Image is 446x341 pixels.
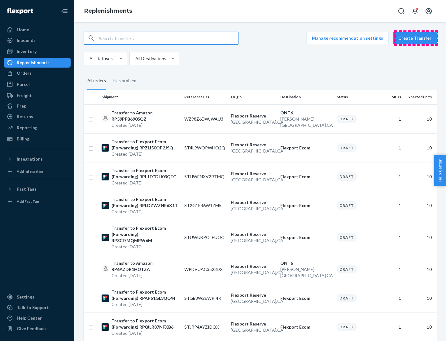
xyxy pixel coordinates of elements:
[278,90,334,104] th: Destination
[231,292,275,298] p: Flexport Reserve
[393,32,437,44] button: Create Transfer
[280,110,332,116] p: ONT6
[111,122,179,128] p: Created [DATE]
[17,81,30,87] div: Parcel
[380,90,404,104] th: SKUs
[113,73,138,89] div: Has problem
[4,154,71,164] button: Integrations
[404,104,437,133] td: 10
[231,113,275,119] p: Flexport Reserve
[334,90,381,104] th: Status
[17,186,37,192] div: Fast Tags
[87,73,106,90] div: All orders
[231,142,275,148] p: Flexport Reserve
[280,174,332,180] p: Flexport Ecom
[182,162,228,191] td: STHWENXV2RTMQ
[280,202,332,209] p: Flexport Ecom
[17,113,33,120] div: Returns
[231,327,275,333] p: [GEOGRAPHIC_DATA] , CA
[84,7,132,14] a: Replenishments
[111,318,179,330] p: Transfer to Flexport Ecom (Forwarding) RP0JLR87NFXB6
[4,197,71,206] a: Add Fast Tag
[4,46,71,56] a: Inventory
[280,266,332,279] p: [PERSON_NAME][GEOGRAPHIC_DATA] , CA
[280,145,332,151] p: Flexport Ecom
[422,5,435,17] button: Open account menu
[182,191,228,220] td: ST2G1FR6W1ZM5
[4,68,71,78] a: Orders
[17,169,44,174] div: Add Integration
[380,104,404,133] td: 1
[17,48,37,55] div: Inventory
[17,156,43,162] div: Integrations
[434,155,446,186] span: Help Center
[4,303,71,312] a: Talk to Support
[4,166,71,176] a: Add Integration
[337,233,357,241] div: Draft
[395,5,408,17] button: Open Search Box
[231,119,275,125] p: [GEOGRAPHIC_DATA] , CA
[182,104,228,133] td: WZ98Z6DWJWAU3
[17,27,29,33] div: Home
[337,265,357,273] div: Draft
[228,90,278,104] th: Origin
[380,162,404,191] td: 1
[4,58,71,68] a: Replenishments
[111,151,179,157] p: Created [DATE]
[4,324,71,334] button: Give Feedback
[337,172,357,181] div: Draft
[58,5,71,17] button: Close Navigation
[17,294,34,300] div: Settings
[280,295,332,301] p: Flexport Ecom
[17,199,39,204] div: Add Fast Tag
[337,144,357,152] div: Draft
[404,191,437,220] td: 10
[79,2,137,20] ol: breadcrumbs
[280,324,332,330] p: Flexport Ecom
[4,292,71,302] a: Settings
[4,91,71,100] a: Freight
[17,103,26,109] div: Prep
[231,148,275,154] p: [GEOGRAPHIC_DATA] , CA
[17,325,47,332] div: Give Feedback
[111,209,179,215] p: Created [DATE]
[99,90,182,104] th: Shipment
[99,32,238,44] input: Search Transfers
[231,269,275,276] p: [GEOGRAPHIC_DATA] , CA
[4,101,71,111] a: Prep
[280,260,332,266] p: ONT6
[17,125,37,131] div: Reporting
[231,199,275,206] p: Flexport Reserve
[380,133,404,162] td: 1
[231,237,275,244] p: [GEOGRAPHIC_DATA] , CA
[17,92,32,99] div: Freight
[4,184,71,194] button: Fast Tags
[7,8,33,14] img: Flexport logo
[111,139,179,151] p: Transfer to Flexport Ecom (Forwarding) RPZLI50OP2JSQ
[111,225,179,244] p: Transfer to Flexport Ecom (Forwarding) RP8CI7MQMPW6M
[17,304,49,311] div: Talk to Support
[231,206,275,212] p: [GEOGRAPHIC_DATA] , CA
[307,32,388,44] button: Manage recommendation settings
[4,134,71,144] a: Billing
[231,321,275,327] p: Flexport Reserve
[111,272,179,279] p: Created [DATE]
[4,35,71,45] a: Inbounds
[17,60,50,66] div: Replenishments
[111,289,179,301] p: Transfer to Flexport Ecom (Forwarding) RPAP51GL3QC44
[404,90,437,104] th: Expected units
[404,133,437,162] td: 10
[182,220,228,255] td: STUWUBPOLEUOC
[380,255,404,284] td: 1
[111,260,179,272] p: Transfer to Amazon RP6AZDR1HOTZA
[231,177,275,183] p: [GEOGRAPHIC_DATA] , CA
[280,116,332,128] p: [PERSON_NAME][GEOGRAPHIC_DATA] , CA
[111,301,179,308] p: Created [DATE]
[337,294,357,302] div: Draft
[404,220,437,255] td: 10
[17,37,36,43] div: Inbounds
[111,167,179,180] p: Transfer to Flexport Ecom (Forwarding) RPL1FCDH03QTC
[231,170,275,177] p: Flexport Reserve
